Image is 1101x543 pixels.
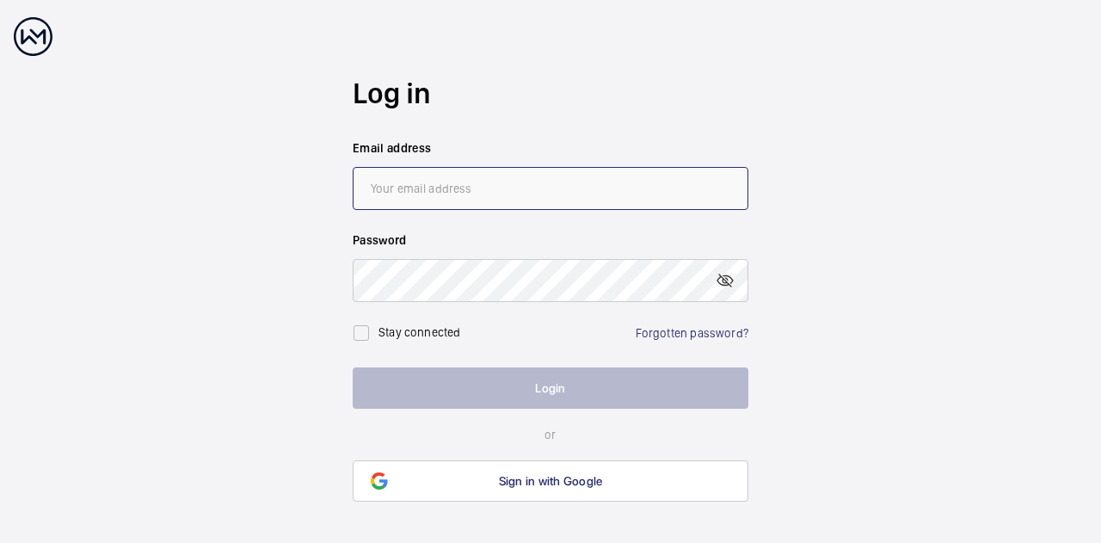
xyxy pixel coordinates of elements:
label: Stay connected [378,325,461,339]
h2: Log in [353,73,748,114]
a: Forgotten password? [636,326,748,340]
span: Sign in with Google [499,474,603,488]
label: Email address [353,139,748,157]
button: Login [353,367,748,409]
p: or [353,426,748,443]
input: Your email address [353,167,748,210]
label: Password [353,231,748,249]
